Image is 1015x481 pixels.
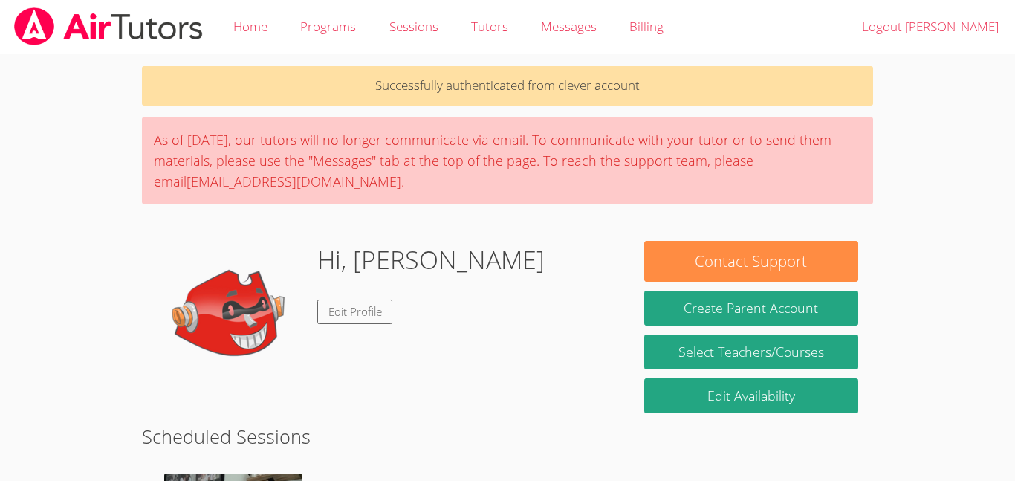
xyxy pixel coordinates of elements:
div: As of [DATE], our tutors will no longer communicate via email. To communicate with your tutor or ... [142,117,873,204]
button: Create Parent Account [644,291,858,326]
span: Messages [541,18,597,35]
p: Successfully authenticated from clever account [142,66,873,106]
a: Edit Availability [644,378,858,413]
img: default.png [157,241,305,390]
h2: Scheduled Sessions [142,422,873,451]
button: Contact Support [644,241,858,282]
a: Select Teachers/Courses [644,335,858,369]
img: airtutors_banner-c4298cdbf04f3fff15de1276eac7730deb9818008684d7c2e4769d2f7ddbe033.png [13,7,204,45]
h1: Hi, [PERSON_NAME] [317,241,545,279]
a: Edit Profile [317,300,393,324]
